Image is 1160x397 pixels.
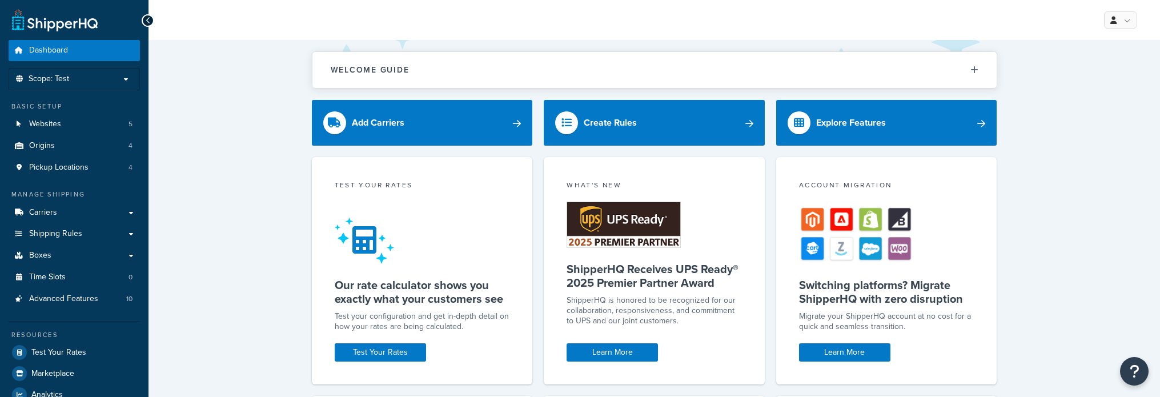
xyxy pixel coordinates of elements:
[9,102,140,111] div: Basic Setup
[9,157,140,178] a: Pickup Locations4
[9,114,140,135] a: Websites5
[9,40,140,61] a: Dashboard
[335,278,510,306] h5: Our rate calculator shows you exactly what your customers see
[9,267,140,288] li: Time Slots
[9,288,140,310] a: Advanced Features10
[29,208,57,218] span: Carriers
[9,267,140,288] a: Time Slots0
[567,262,742,290] h5: ShipperHQ Receives UPS Ready® 2025 Premier Partner Award
[312,100,533,146] a: Add Carriers
[129,163,133,173] span: 4
[29,272,66,282] span: Time Slots
[799,343,890,362] a: Learn More
[29,163,89,173] span: Pickup Locations
[816,115,886,131] div: Explore Features
[9,223,140,244] a: Shipping Rules
[126,294,133,304] span: 10
[352,115,404,131] div: Add Carriers
[9,363,140,384] a: Marketplace
[776,100,997,146] a: Explore Features
[9,330,140,340] div: Resources
[567,295,742,326] p: ShipperHQ is honored to be recognized for our collaboration, responsiveness, and commitment to UP...
[29,46,68,55] span: Dashboard
[9,190,140,199] div: Manage Shipping
[312,52,997,88] button: Welcome Guide
[9,135,140,157] li: Origins
[584,115,637,131] div: Create Rules
[29,294,98,304] span: Advanced Features
[29,119,61,129] span: Websites
[129,119,133,129] span: 5
[29,74,69,84] span: Scope: Test
[9,342,140,363] a: Test Your Rates
[129,141,133,151] span: 4
[799,311,974,332] div: Migrate your ShipperHQ account at no cost for a quick and seamless transition.
[1120,357,1149,386] button: Open Resource Center
[129,272,133,282] span: 0
[335,311,510,332] div: Test your configuration and get in-depth detail on how your rates are being calculated.
[9,157,140,178] li: Pickup Locations
[335,180,510,193] div: Test your rates
[31,369,74,379] span: Marketplace
[799,278,974,306] h5: Switching platforms? Migrate ShipperHQ with zero disruption
[331,66,410,74] h2: Welcome Guide
[567,180,742,193] div: What's New
[9,202,140,223] a: Carriers
[799,180,974,193] div: Account Migration
[9,288,140,310] li: Advanced Features
[567,343,658,362] a: Learn More
[9,114,140,135] li: Websites
[544,100,765,146] a: Create Rules
[9,135,140,157] a: Origins4
[31,348,86,358] span: Test Your Rates
[9,245,140,266] a: Boxes
[29,141,55,151] span: Origins
[29,229,82,239] span: Shipping Rules
[29,251,51,260] span: Boxes
[335,343,426,362] a: Test Your Rates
